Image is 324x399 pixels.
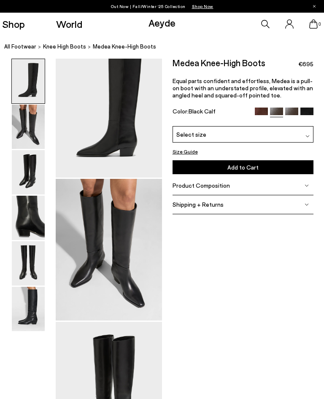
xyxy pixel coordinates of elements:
img: svg%3E [305,183,309,188]
img: Medea Knee-High Boots - Image 5 [12,241,45,286]
img: svg%3E [305,134,310,138]
span: 0 [318,22,322,27]
span: Add to Cart [227,164,259,171]
a: All Footwear [4,42,36,51]
img: Medea Knee-High Boots - Image 1 [12,59,45,103]
span: Black Calf [189,108,216,115]
a: World [56,19,82,29]
span: Medea Knee-High Boots [93,42,156,51]
span: knee high boots [43,43,86,50]
img: Medea Knee-High Boots - Image 3 [12,150,45,194]
span: Product Composition [173,182,230,189]
button: Add to Cart [173,160,314,174]
span: €695 [298,60,313,68]
div: Color: [173,108,250,117]
a: 0 [309,19,318,29]
img: Medea Knee-High Boots - Image 4 [12,196,45,240]
a: Aeyde [148,16,175,29]
p: Equal parts confident and effortless, Medea is a pull-on boot with an understated profile, elevat... [173,77,314,99]
a: Shop [2,19,25,29]
span: Select size [176,130,206,139]
img: Medea Knee-High Boots - Image 2 [12,105,45,149]
p: Out Now | Fall/Winter ‘25 Collection [111,2,213,11]
a: knee high boots [43,42,86,51]
img: Medea Knee-High Boots - Image 6 [12,287,45,331]
button: Size Guide [173,147,198,156]
h2: Medea Knee-High Boots [173,59,265,67]
span: Shipping + Returns [173,201,224,208]
nav: breadcrumb [4,35,324,59]
span: Navigate to /collections/new-in [192,4,213,9]
img: svg%3E [305,202,309,207]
